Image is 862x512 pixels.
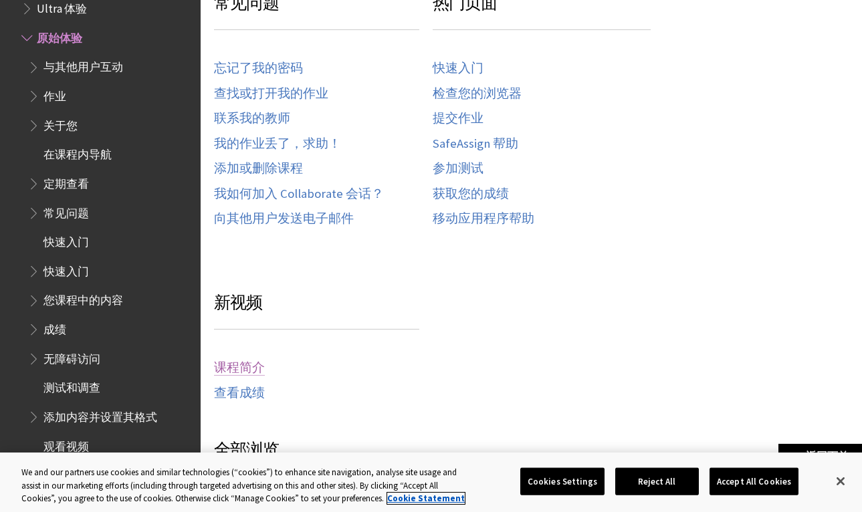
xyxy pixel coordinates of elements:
[43,406,157,424] span: 添加内容并设置其格式
[43,318,66,336] span: 成绩
[826,467,855,496] button: Close
[214,290,419,330] h3: 新视频
[214,386,265,401] a: 查看成绩
[778,444,862,469] a: 返回页首
[43,114,78,132] span: 关于您
[433,61,483,76] a: 快速入门
[433,111,483,126] a: 提交作业
[43,143,112,161] span: 在课程内导航
[214,86,328,102] a: 查找或打开我的作业
[43,289,123,307] span: 您课程中的内容
[214,186,384,202] a: 我如何加入 Collaborate 会话？
[43,85,66,103] span: 作业
[214,161,303,176] a: 添加或删除课程
[43,377,100,395] span: 测试和调查
[214,111,290,126] a: 联系我的教师
[520,467,605,495] button: Cookies Settings
[387,493,465,504] a: More information about your privacy, opens in a new tab
[43,56,123,74] span: 与其他用户互动
[433,186,509,202] a: 获取您的成绩
[43,172,89,190] span: 定期查看
[21,466,474,505] div: We and our partners use cookies and similar technologies (“cookies”) to enhance site navigation, ...
[214,61,303,76] a: 忘记了我的密码
[433,86,522,102] a: 检查您的浏览器
[214,136,341,152] a: 我的作业丢了，求助！
[214,437,651,477] h3: 全部浏览
[433,161,483,176] a: 参加测试
[43,348,100,366] span: 无障碍访问
[433,136,518,152] a: SafeAssign 帮助
[43,202,89,220] span: 常见问题
[214,360,265,376] a: 课程简介
[710,467,798,495] button: Accept All Cookies
[43,231,89,249] span: 快速入门
[43,435,89,453] span: 观看视频
[43,260,89,278] span: 快速入门
[214,211,354,227] a: 向其他用户发送电子邮件
[615,467,699,495] button: Reject All
[433,211,534,227] a: 移动应用程序帮助
[37,27,82,45] span: 原始体验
